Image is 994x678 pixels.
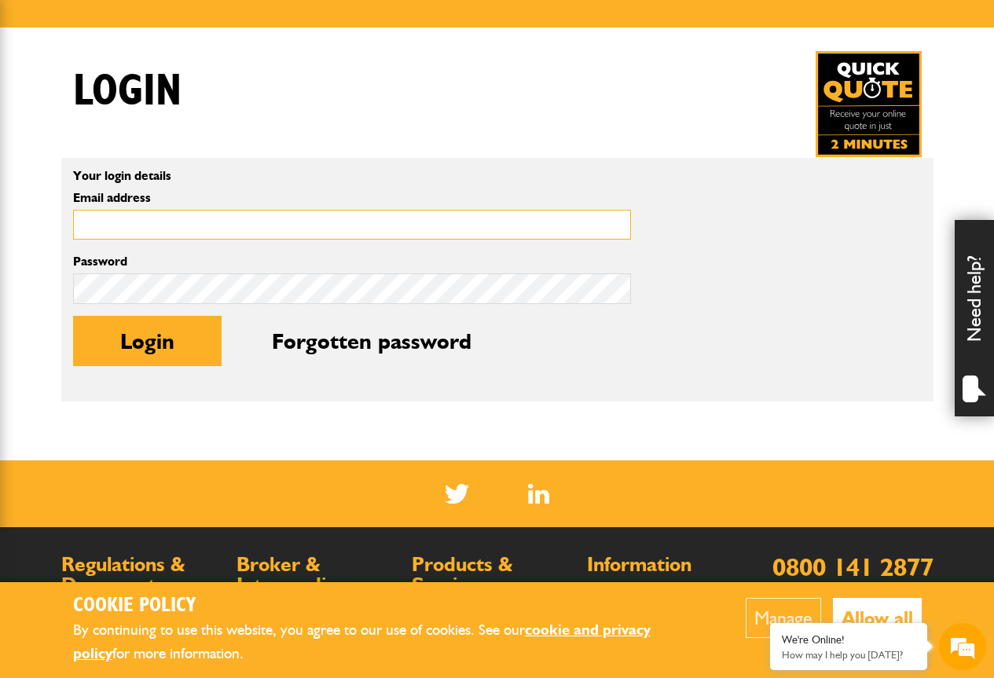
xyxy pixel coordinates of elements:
[73,170,631,182] p: Your login details
[772,552,933,582] a: 0800 141 2877
[73,594,698,618] h2: Cookie Policy
[237,555,396,595] h2: Broker & Intermediary
[73,316,222,366] button: Login
[587,555,746,575] h2: Information
[528,484,549,504] a: LinkedIn
[746,598,821,638] button: Manage
[782,649,915,661] p: How may I help you today?
[833,598,922,638] button: Allow all
[73,192,631,204] label: Email address
[816,51,922,157] img: Quick Quote
[73,255,631,268] label: Password
[816,51,922,157] a: Get your insurance quote in just 2-minutes
[73,621,651,663] a: cookie and privacy policy
[955,220,994,416] div: Need help?
[782,633,915,647] div: We're Online!
[73,618,698,666] p: By continuing to use this website, you agree to our use of cookies. See our for more information.
[225,316,519,366] button: Forgotten password
[445,484,469,504] img: Twitter
[73,65,182,118] h1: Login
[412,555,571,595] h2: Products & Services
[528,484,549,504] img: Linked In
[61,555,221,595] h2: Regulations & Documents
